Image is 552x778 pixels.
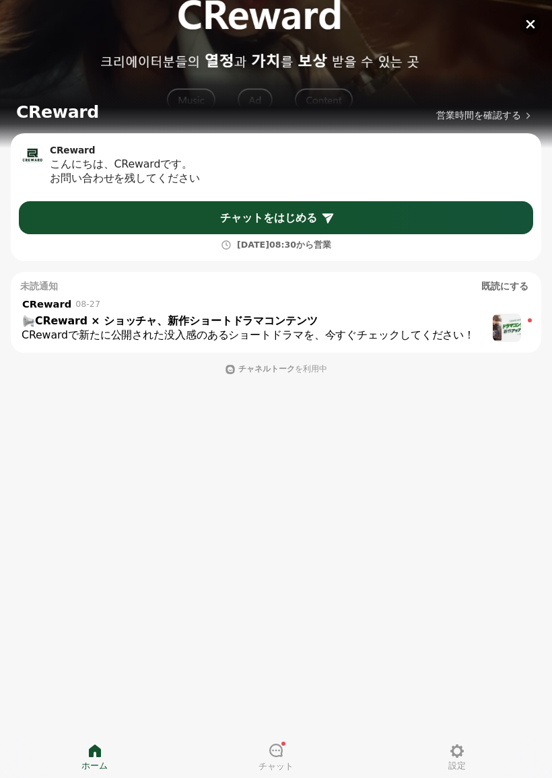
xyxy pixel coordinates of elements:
[22,315,34,327] img: loudspeaker
[238,364,327,374] span: を利用中
[22,314,486,328] div: ​
[448,761,466,772] span: 設定
[237,240,331,251] span: [DATE]08:30から営業
[20,281,58,291] span: 未読通知
[50,157,509,171] div: こんにちは、CRewardです。
[81,761,108,772] span: ホーム
[431,108,536,124] button: 営業時間を確認する
[493,314,521,342] img: 1 of 1
[50,144,536,157] div: CReward
[478,280,532,293] button: 既読にする
[22,328,486,342] div: CRewardで新たに公開された没入感のあるショートドラマを、今すぐチェックしてください！ ​
[220,211,316,225] span: チャットをはじめる
[258,761,294,773] span: チャット
[436,109,521,122] span: 営業時間を確認する
[16,101,99,124] h1: CReward
[11,287,541,353] div: CReward08-27loudspeaker​CReward × ショッチャ、新作ショートドラマコンテンツCRewardで新たに公開された没入感のあるショートドラマを、今すぐチェックしてくださ...
[4,740,185,774] a: ホーム
[35,314,318,327] b: CReward × ショッチャ、新作ショートドラマコンテンツ
[22,298,71,311] div: CReward
[50,171,509,185] div: お問い合わせを残してください
[75,299,100,310] span: 08-27
[19,201,533,234] a: チャットをはじめる
[367,740,548,774] a: 設定
[481,280,528,293] span: 既読にする
[185,740,366,774] a: チャット
[225,363,327,375] a: チャネルトークを利用中
[238,364,295,374] b: チャネルトーク
[16,139,536,193] a: CRewardこんにちは、CRewardです。お問い合わせを残してください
